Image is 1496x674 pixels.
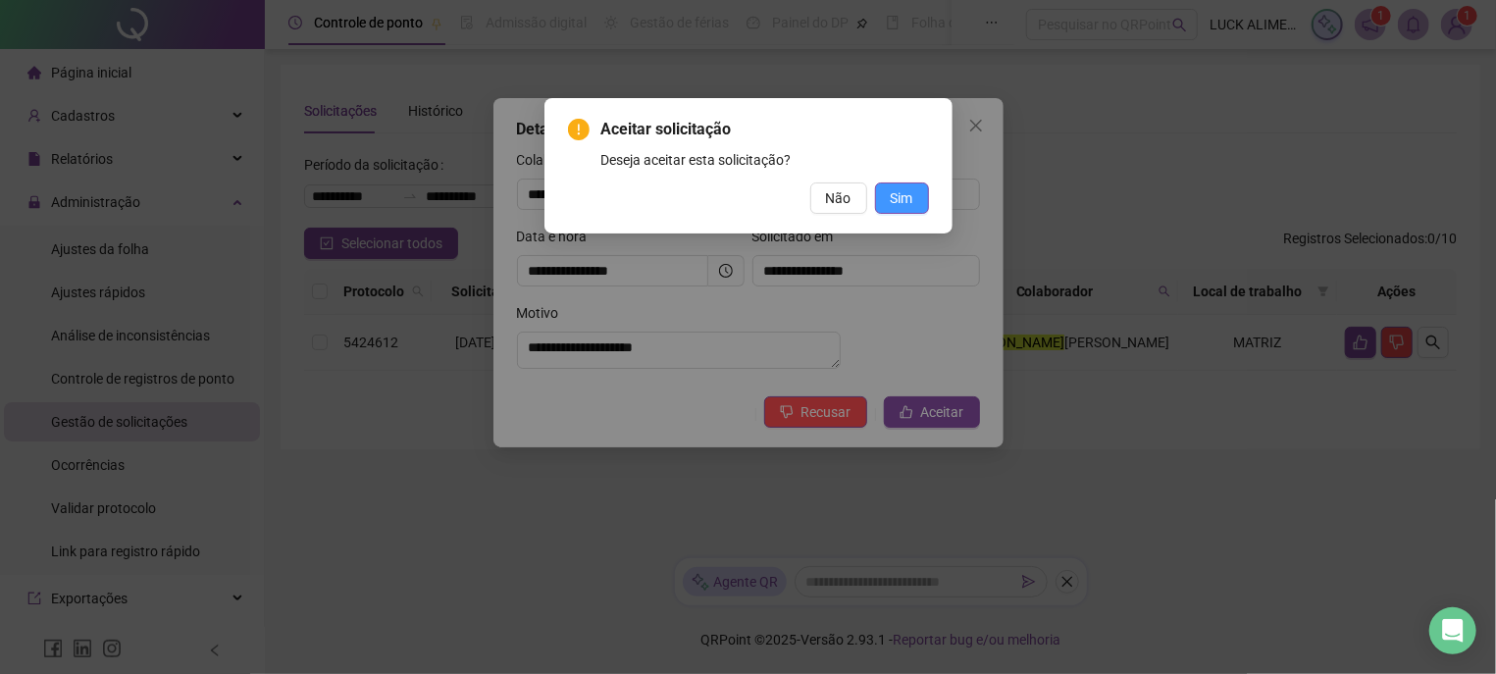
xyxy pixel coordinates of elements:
[891,187,913,209] span: Sim
[568,119,590,140] span: exclamation-circle
[601,118,929,141] span: Aceitar solicitação
[1429,607,1476,654] div: Open Intercom Messenger
[875,182,929,214] button: Sim
[601,149,929,171] div: Deseja aceitar esta solicitação?
[826,187,851,209] span: Não
[810,182,867,214] button: Não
